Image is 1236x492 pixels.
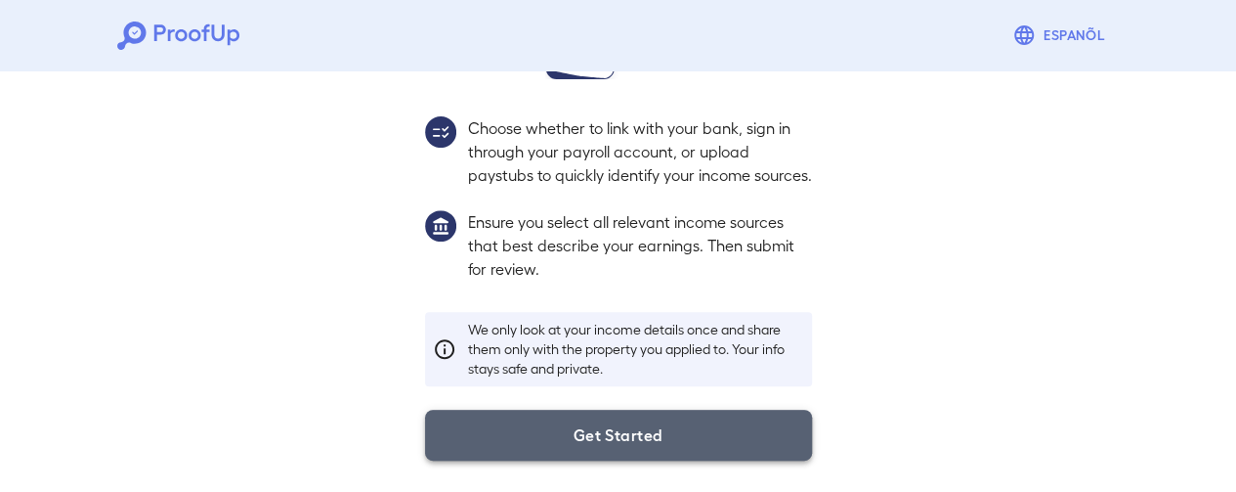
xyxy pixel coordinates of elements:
[1004,16,1119,55] button: Espanõl
[425,410,812,461] button: Get Started
[468,320,804,379] p: We only look at your income details once and share them only with the property you applied to. Yo...
[425,210,456,242] img: group1.svg
[425,116,456,148] img: group2.svg
[468,210,812,281] p: Ensure you select all relevant income sources that best describe your earnings. Then submit for r...
[468,116,812,187] p: Choose whether to link with your bank, sign in through your payroll account, or upload paystubs t...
